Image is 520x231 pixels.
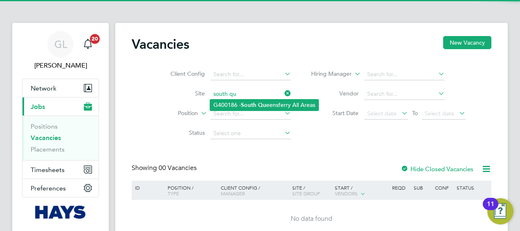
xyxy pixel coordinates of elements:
[412,181,433,195] div: Sub
[241,102,256,109] b: South
[390,181,411,195] div: Reqd
[22,79,99,97] button: Network
[211,108,291,120] input: Search for...
[159,164,197,172] span: 00 Vacancies
[22,61,99,70] span: Gemma Ladgrove
[22,97,99,115] button: Jobs
[210,100,318,111] li: G400186 - eensferry All Areas
[312,109,359,117] label: Start Date
[258,102,266,109] b: Qu
[312,90,359,97] label: Vendor
[22,31,99,70] a: GL[PERSON_NAME]
[80,31,96,57] a: 20
[132,36,189,52] h2: Vacancies
[22,206,99,219] a: Go to home page
[211,128,291,139] input: Select one
[158,129,205,136] label: Status
[364,69,445,80] input: Search for...
[22,161,99,179] button: Timesheets
[161,181,219,200] div: Position /
[54,39,67,50] span: GL
[410,108,420,118] span: To
[133,215,490,223] div: No data found
[158,70,205,77] label: Client Config
[425,110,454,117] span: Select date
[487,204,494,215] div: 11
[487,198,513,224] button: Open Resource Center, 11 new notifications
[22,179,99,197] button: Preferences
[168,190,179,197] span: Type
[35,206,86,219] img: hays-logo-retina.png
[133,181,161,195] div: ID
[221,190,245,197] span: Manager
[401,165,473,173] label: Hide Closed Vacancies
[211,88,291,100] input: Search for...
[367,110,397,117] span: Select date
[433,181,454,195] div: Conf
[364,88,445,100] input: Search for...
[31,122,58,130] a: Positions
[333,181,390,201] div: Start /
[292,190,320,197] span: Site Group
[219,181,290,200] div: Client Config /
[305,70,352,78] label: Hiring Manager
[31,134,61,142] a: Vacancies
[443,36,491,49] button: New Vacancy
[22,115,99,160] div: Jobs
[31,84,56,92] span: Network
[211,69,291,80] input: Search for...
[151,109,198,118] label: Position
[132,164,198,172] div: Showing
[31,145,65,153] a: Placements
[31,103,45,111] span: Jobs
[335,190,358,197] span: Vendors
[31,184,66,192] span: Preferences
[290,181,333,200] div: Site /
[90,34,100,44] span: 20
[31,166,65,174] span: Timesheets
[158,90,205,97] label: Site
[455,181,490,195] div: Status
